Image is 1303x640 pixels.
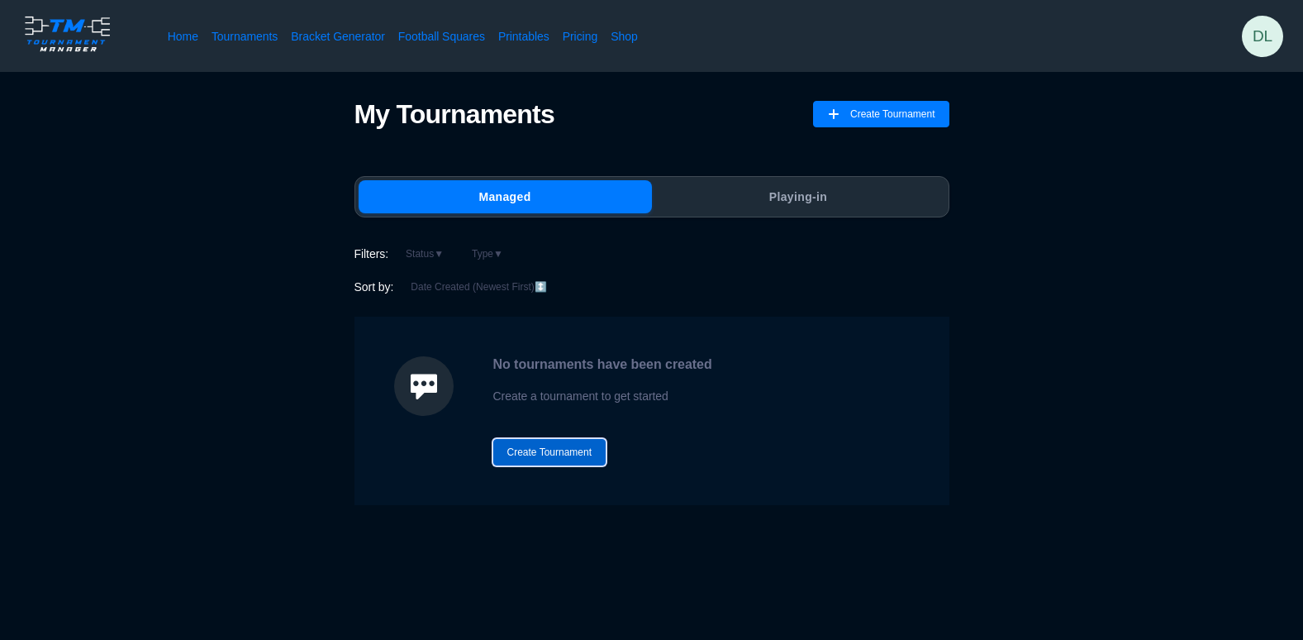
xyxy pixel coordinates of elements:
button: Managed [359,180,652,213]
span: Create Tournament [850,101,935,127]
p: Create a tournament to get started [493,386,712,406]
a: Football Squares [398,28,485,45]
h1: My Tournaments [354,98,554,130]
button: Playing-in [652,180,945,213]
a: Shop [611,28,638,45]
a: Home [168,28,198,45]
span: Sort by: [354,279,394,295]
button: Create Tournament [813,101,949,127]
button: Status▼ [395,244,454,264]
button: Type▼ [461,244,514,264]
img: logo.ffa97a18e3bf2c7d.png [20,13,115,55]
a: Tournaments [212,28,278,45]
a: Pricing [563,28,597,45]
button: Date Created (Newest First)↕️ [400,277,557,297]
div: dylan le [1242,16,1283,57]
span: Filters: [354,246,389,262]
button: Create Tournament [493,439,606,466]
button: DL [1242,16,1283,57]
a: Printables [498,28,549,45]
h2: No tournaments have been created [493,356,712,373]
a: Bracket Generator [291,28,385,45]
